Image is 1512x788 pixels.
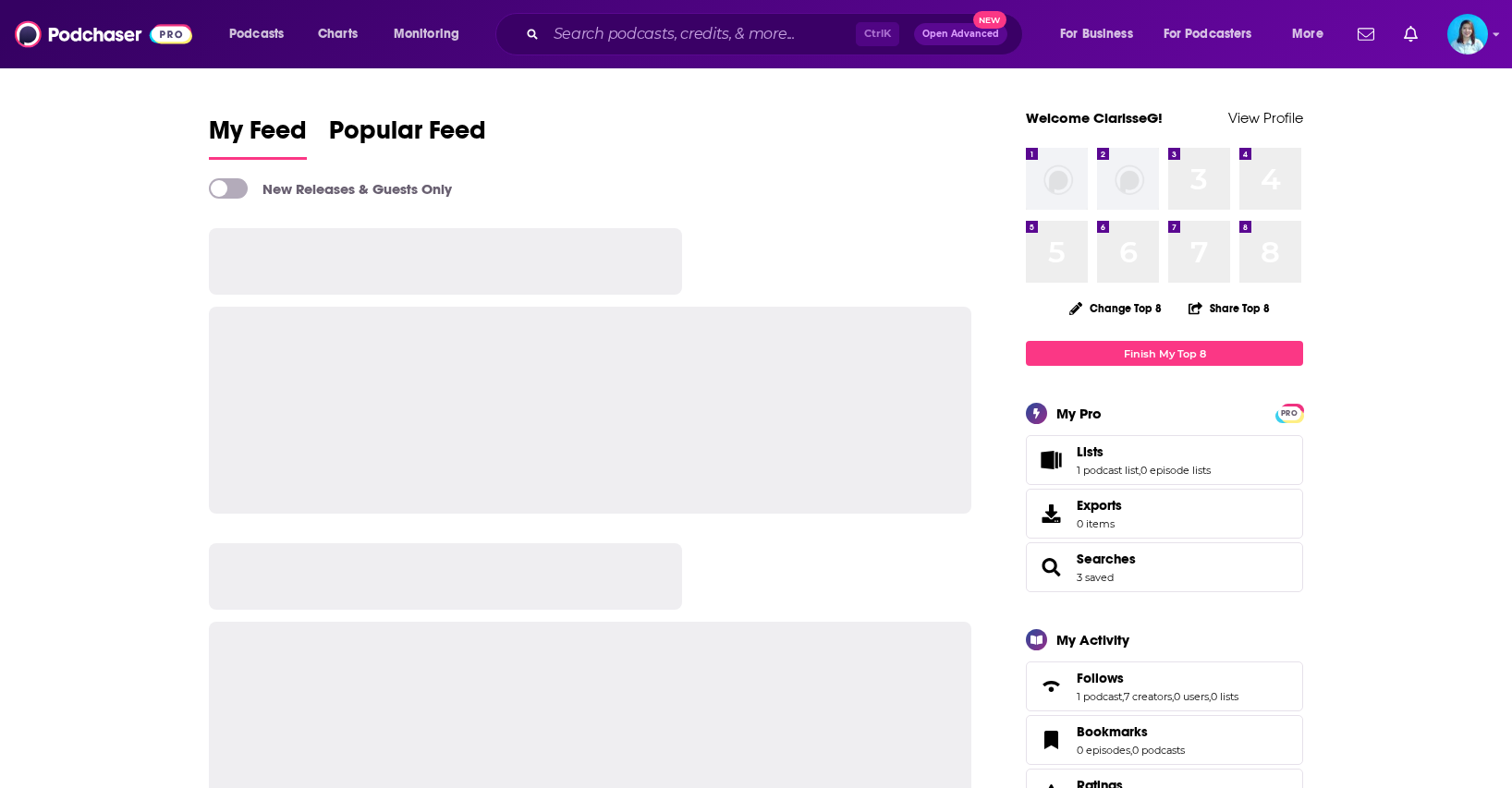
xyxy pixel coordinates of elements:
button: open menu [381,19,483,49]
a: Show notifications dropdown [1350,18,1382,50]
span: For Podcasters [1164,21,1252,47]
a: Bookmarks [1077,723,1185,740]
span: Follows [1026,661,1303,711]
span: For Business [1060,21,1133,47]
button: open menu [1047,19,1156,49]
button: Open AdvancedNew [914,23,1007,45]
span: Bookmarks [1026,715,1303,765]
span: , [1122,690,1124,703]
span: Monitoring [394,21,459,47]
img: missing-image.png [1097,148,1159,210]
button: open menu [1279,19,1347,49]
span: Charts [318,21,358,47]
a: View Profile [1228,109,1303,127]
a: Follows [1077,670,1238,686]
a: Searches [1077,551,1136,567]
a: Finish My Top 8 [1026,341,1303,366]
button: open menu [216,19,308,49]
img: Podchaser - Follow, Share and Rate Podcasts [15,17,192,52]
a: Bookmarks [1032,727,1069,753]
span: My Feed [209,115,307,157]
input: Search podcasts, credits, & more... [546,19,856,49]
a: PRO [1278,406,1300,419]
img: missing-image.png [1026,148,1088,210]
span: PRO [1278,406,1300,420]
a: 0 episodes [1077,744,1130,757]
span: More [1292,21,1323,47]
span: , [1172,690,1174,703]
a: My Feed [209,115,307,160]
a: Lists [1077,443,1211,460]
span: Follows [1077,670,1124,686]
span: Exports [1077,497,1122,514]
button: Share Top 8 [1188,290,1271,326]
a: 0 lists [1211,690,1238,703]
span: Podcasts [229,21,284,47]
span: 0 items [1077,517,1122,530]
a: 3 saved [1077,571,1114,584]
div: My Activity [1056,631,1129,649]
span: Lists [1026,435,1303,485]
a: Charts [306,19,369,49]
a: Lists [1032,447,1069,473]
a: Show notifications dropdown [1396,18,1425,50]
button: Show profile menu [1447,14,1488,55]
a: Exports [1026,489,1303,539]
span: , [1139,464,1140,477]
a: 0 users [1174,690,1209,703]
span: Open Advanced [922,30,999,39]
span: Logged in as ClarisseG [1447,14,1488,55]
a: 1 podcast [1077,690,1122,703]
img: User Profile [1447,14,1488,55]
button: open menu [1152,19,1279,49]
span: Ctrl K [856,22,899,46]
span: , [1130,744,1132,757]
span: , [1209,690,1211,703]
span: Searches [1026,542,1303,592]
div: My Pro [1056,405,1102,422]
a: Follows [1032,673,1069,699]
a: 0 episode lists [1140,464,1211,477]
a: New Releases & Guests Only [209,178,452,199]
span: Exports [1032,501,1069,527]
a: Welcome ClarisseG! [1026,109,1163,127]
a: Searches [1032,554,1069,580]
a: 1 podcast list [1077,464,1139,477]
button: Change Top 8 [1058,297,1173,320]
a: Popular Feed [329,115,486,160]
span: Bookmarks [1077,723,1148,740]
a: 7 creators [1124,690,1172,703]
span: Popular Feed [329,115,486,157]
span: New [973,11,1006,29]
a: 0 podcasts [1132,744,1185,757]
div: Search podcasts, credits, & more... [513,13,1041,55]
span: Lists [1077,443,1104,460]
